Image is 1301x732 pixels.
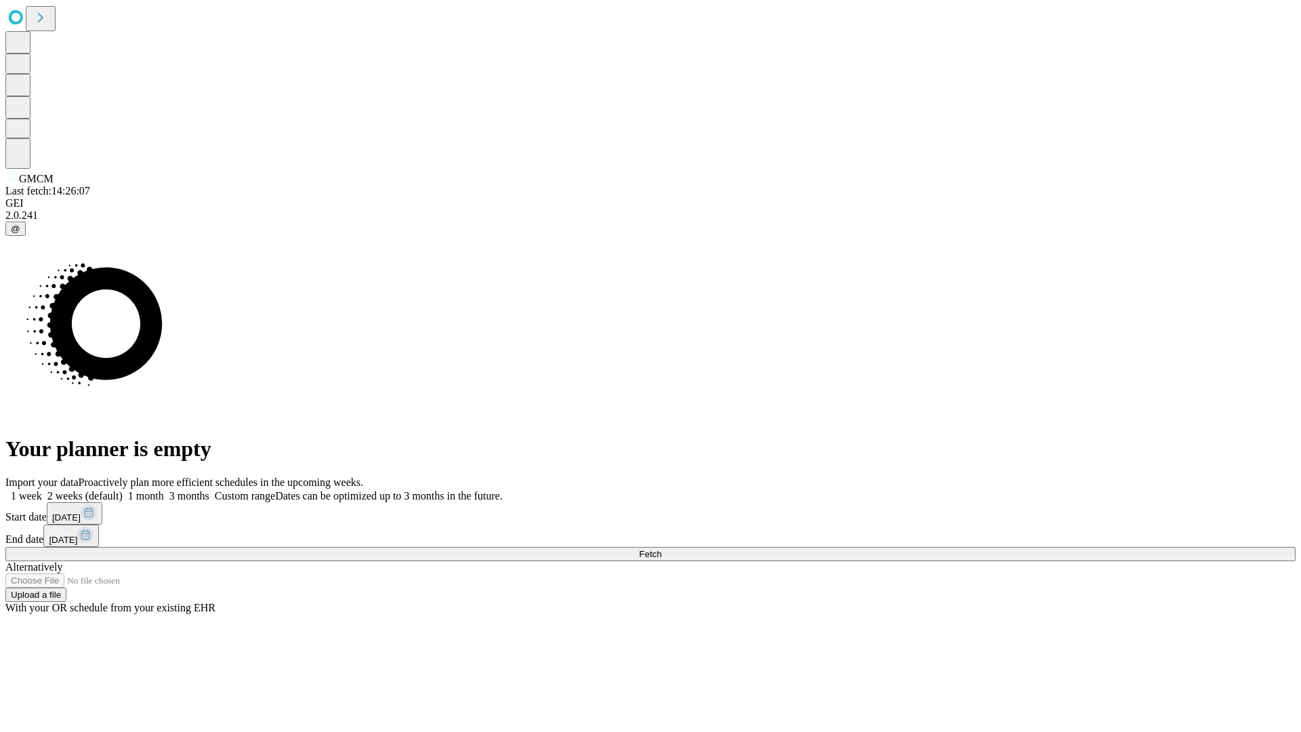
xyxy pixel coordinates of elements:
[215,490,275,502] span: Custom range
[5,525,1296,547] div: End date
[11,224,20,234] span: @
[52,512,81,523] span: [DATE]
[5,476,79,488] span: Import your data
[5,185,90,197] span: Last fetch: 14:26:07
[43,525,99,547] button: [DATE]
[275,490,502,502] span: Dates can be optimized up to 3 months in the future.
[5,436,1296,462] h1: Your planner is empty
[169,490,209,502] span: 3 months
[5,588,66,602] button: Upload a file
[5,222,26,236] button: @
[5,602,215,613] span: With your OR schedule from your existing EHR
[639,549,661,559] span: Fetch
[5,197,1296,209] div: GEI
[11,490,42,502] span: 1 week
[47,502,102,525] button: [DATE]
[79,476,363,488] span: Proactively plan more efficient schedules in the upcoming weeks.
[5,561,62,573] span: Alternatively
[47,490,123,502] span: 2 weeks (default)
[5,502,1296,525] div: Start date
[49,535,77,545] span: [DATE]
[19,173,54,184] span: GMCM
[5,547,1296,561] button: Fetch
[5,209,1296,222] div: 2.0.241
[128,490,164,502] span: 1 month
